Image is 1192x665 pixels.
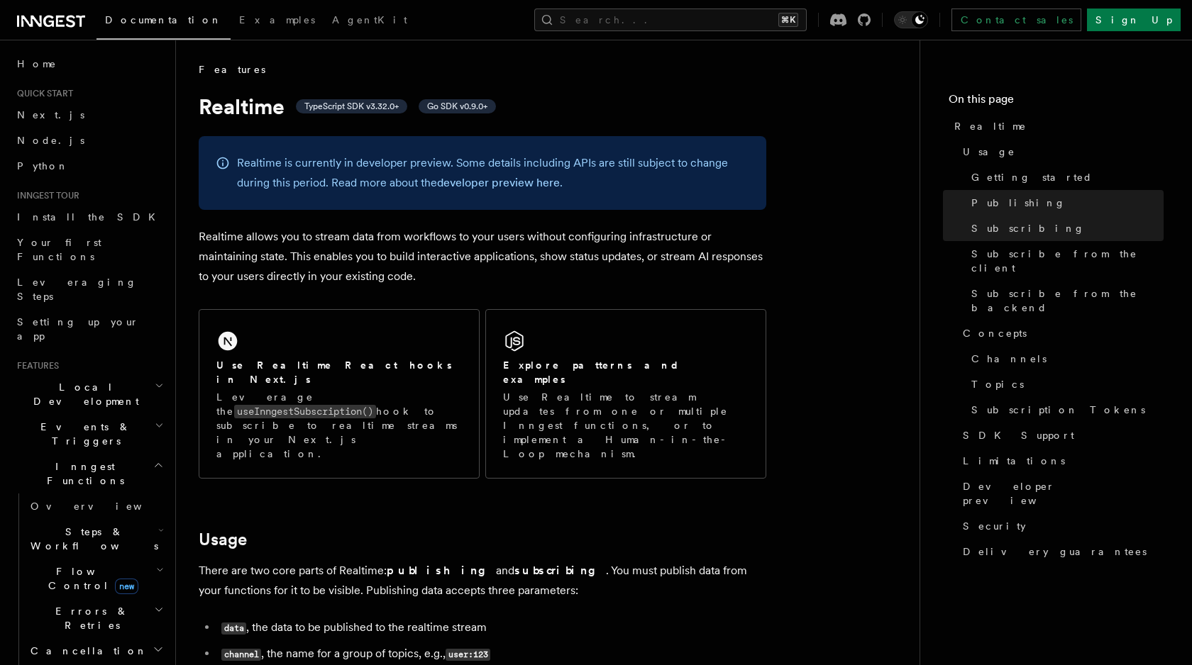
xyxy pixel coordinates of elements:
span: Node.js [17,135,84,146]
span: Go SDK v0.9.0+ [427,101,487,112]
a: Subscribe from the client [966,241,1164,281]
a: Channels [966,346,1164,371]
a: Security [957,513,1164,539]
span: SDK Support [963,428,1074,442]
button: Flow Controlnew [25,559,167,598]
span: new [115,579,138,594]
a: Home [11,51,167,77]
h4: On this page [949,91,1164,113]
span: Security [963,519,1026,533]
span: Flow Control [25,564,156,593]
code: useInngestSubscription() [234,405,376,418]
a: Examples [231,4,324,38]
p: Realtime allows you to stream data from workflows to your users without configuring infrastructur... [199,227,766,286]
strong: publishing [387,564,496,577]
a: Python [11,153,167,179]
p: Use Realtime to stream updates from one or multiple Inngest functions, or to implement a Human-in... [503,390,749,461]
a: Next.js [11,102,167,128]
span: Channels [971,352,1047,366]
span: Quick start [11,88,73,99]
a: Your first Functions [11,230,167,269]
a: Concepts [957,320,1164,346]
button: Steps & Workflows [25,519,167,559]
p: Realtime is currently in developer preview. Some details including APIs are still subject to chan... [237,153,749,193]
kbd: ⌘K [778,13,798,27]
span: Delivery guarantees [963,544,1147,559]
p: There are two core parts of Realtime: and . You must publish data from your functions for it to b... [199,561,766,600]
span: Steps & Workflows [25,525,158,553]
span: Developer preview [963,479,1164,508]
a: Realtime [949,113,1164,139]
a: Subscribe from the backend [966,281,1164,320]
span: Next.js [17,109,84,121]
button: Inngest Functions [11,454,167,493]
li: , the data to be published to the realtime stream [217,617,766,638]
span: Usage [963,145,1015,159]
span: Install the SDK [17,211,164,223]
span: Getting started [971,170,1093,184]
h1: Realtime [199,94,766,119]
span: Errors & Retries [25,604,154,632]
strong: subscribing [514,564,606,577]
a: SDK Support [957,423,1164,448]
span: Subscribe from the backend [971,286,1164,315]
span: Home [17,57,57,71]
button: Local Development [11,374,167,414]
a: Use Realtime React hooks in Next.jsLeverage theuseInngestSubscription()hook to subscribe to realt... [199,309,480,479]
a: Contact sales [951,9,1081,31]
a: Setting up your app [11,309,167,349]
span: Inngest Functions [11,459,153,488]
h2: Explore patterns and examples [503,358,749,386]
a: Node.js [11,128,167,153]
a: Delivery guarantees [957,539,1164,564]
button: Errors & Retries [25,598,167,638]
code: data [221,622,246,635]
span: Setting up your app [17,316,139,342]
a: Developer preview [957,474,1164,513]
span: Overview [31,501,177,512]
a: Limitations [957,448,1164,474]
a: Usage [199,530,247,549]
span: Events & Triggers [11,420,155,448]
a: Topics [966,371,1164,397]
a: Usage [957,139,1164,164]
li: , the name for a group of topics, e.g., [217,644,766,664]
span: Features [11,360,59,371]
span: Inngest tour [11,190,79,201]
span: Local Development [11,380,155,408]
span: Subscribe from the client [971,247,1164,275]
a: Subscription Tokens [966,397,1164,423]
code: channel [221,649,261,661]
a: Leveraging Steps [11,269,167,309]
span: Realtime [954,119,1027,133]
a: Subscribing [966,216,1164,241]
span: TypeScript SDK v3.32.0+ [304,101,399,112]
button: Cancellation [25,638,167,664]
button: Events & Triggers [11,414,167,454]
span: Python [17,160,69,172]
button: Search...⌘K [534,9,807,31]
h2: Use Realtime React hooks in Next.js [216,358,462,386]
a: Documentation [96,4,231,40]
span: Cancellation [25,644,148,658]
a: developer preview here [437,176,560,189]
span: Concepts [963,326,1027,340]
span: Leveraging Steps [17,276,137,302]
span: AgentKit [332,14,407,26]
span: Limitations [963,454,1065,468]
span: Publishing [971,196,1066,210]
a: AgentKit [324,4,416,38]
button: Toggle dark mode [894,11,928,28]
a: Getting started [966,164,1164,190]
span: Features [199,62,265,77]
code: user:123 [446,649,490,661]
span: Your first Functions [17,237,101,262]
a: Install the SDK [11,204,167,230]
span: Documentation [105,14,222,26]
a: Sign Up [1087,9,1181,31]
a: Publishing [966,190,1164,216]
span: Topics [971,377,1024,391]
a: Explore patterns and examplesUse Realtime to stream updates from one or multiple Inngest function... [485,309,766,479]
span: Subscription Tokens [971,403,1145,417]
span: Subscribing [971,221,1085,235]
